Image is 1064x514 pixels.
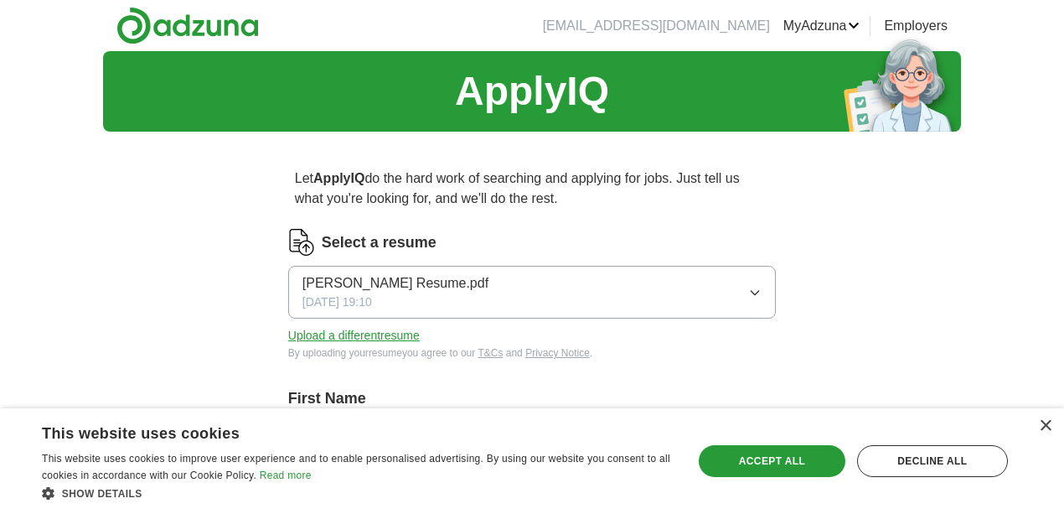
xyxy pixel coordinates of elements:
a: MyAdzuna [783,16,860,36]
a: Read more, opens a new window [260,470,312,481]
label: Select a resume [322,231,436,254]
div: Show details [42,485,674,501]
img: CV Icon [288,229,315,256]
div: This website uses cookies [42,418,632,444]
span: Show details [62,488,142,500]
strong: ApplyIQ [313,171,364,185]
a: Employers [884,16,948,36]
span: [PERSON_NAME] Resume.pdf [302,273,488,293]
p: Let do the hard work of searching and applying for jobs. Just tell us what you're looking for, an... [288,162,776,215]
img: Adzuna logo [116,7,259,44]
button: [PERSON_NAME] Resume.pdf[DATE] 19:10 [288,266,776,319]
div: Accept all [699,445,845,477]
div: By uploading your resume you agree to our and . [288,345,776,361]
a: Privacy Notice [525,347,590,359]
div: Decline all [857,445,1008,477]
a: T&Cs [478,347,503,359]
button: Upload a differentresume [288,327,420,345]
span: This website uses cookies to improve user experience and to enable personalised advertising. By u... [42,453,670,481]
div: Close [1039,420,1051,433]
h1: ApplyIQ [455,61,609,122]
span: [DATE] 19:10 [302,293,372,311]
li: [EMAIL_ADDRESS][DOMAIN_NAME] [543,16,770,36]
label: First Name [288,387,776,410]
